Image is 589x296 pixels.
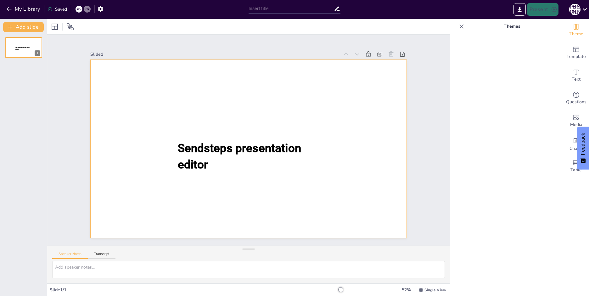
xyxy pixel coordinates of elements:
div: 1 [5,37,42,58]
div: 52 % [399,287,414,293]
div: Add images, graphics, shapes or video [564,110,589,132]
div: 1 [35,50,40,56]
input: Insert title [249,4,334,13]
button: Present [527,3,558,16]
div: Saved [48,6,67,12]
button: Transcript [88,252,116,259]
div: К [PERSON_NAME] [569,4,581,15]
span: Charts [569,145,583,152]
div: Slide 1 / 1 [50,287,332,293]
div: Get real-time input from your audience [564,87,589,110]
div: Add a table [564,155,589,178]
span: Feedback [580,133,586,155]
button: Add slide [3,22,44,32]
span: Table [570,167,582,174]
span: Media [570,121,582,128]
span: Sendsteps presentation editor [15,47,30,50]
button: Export to PowerPoint [513,3,526,16]
span: Position [66,23,74,31]
span: Single View [424,287,446,293]
span: Theme [569,31,583,37]
span: Questions [566,99,586,105]
span: Sendsteps presentation editor [178,142,301,171]
div: Add charts and graphs [564,132,589,155]
button: My Library [5,4,43,14]
div: Change the overall theme [564,19,589,42]
button: К [PERSON_NAME] [569,3,581,16]
button: Feedback - Show survey [577,127,589,169]
span: Template [567,53,586,60]
div: Add text boxes [564,64,589,87]
div: Layout [50,22,60,32]
span: Text [572,76,581,83]
button: Speaker Notes [52,252,88,259]
p: Themes [467,19,557,34]
div: Slide 1 [90,51,339,57]
div: Add ready made slides [564,42,589,64]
